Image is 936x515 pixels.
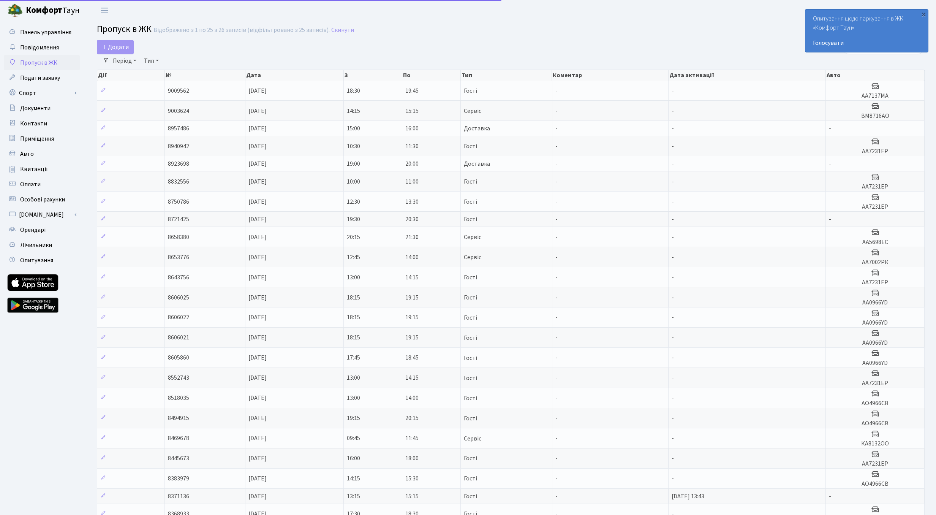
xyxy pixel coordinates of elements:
[672,454,674,463] span: -
[829,360,921,367] h5: AA0966YD
[829,440,921,447] h5: КА8132ОО
[20,226,46,234] span: Орендарі
[405,253,419,261] span: 14:00
[168,374,189,382] span: 8552743
[405,177,419,186] span: 11:00
[464,88,477,94] span: Гості
[555,177,558,186] span: -
[168,253,189,261] span: 8653776
[248,273,267,282] span: [DATE]
[555,198,558,206] span: -
[248,414,267,423] span: [DATE]
[347,87,360,95] span: 18:30
[168,434,189,443] span: 8469678
[168,474,189,483] span: 8383979
[672,354,674,362] span: -
[20,165,48,173] span: Квитанції
[141,54,162,67] a: Тип
[805,10,928,52] div: Опитування щодо паркування в ЖК «Комфорт Таун»
[464,254,481,260] span: Сервіс
[813,38,920,48] a: Голосувати
[888,6,927,15] a: Токмина Т. Б.
[26,4,62,16] b: Комфорт
[347,293,360,302] span: 18:15
[97,70,165,81] th: Дії
[4,207,80,222] a: [DOMAIN_NAME]
[347,354,360,362] span: 17:45
[672,87,674,95] span: -
[829,319,921,326] h5: AA0966YD
[347,454,360,463] span: 16:00
[555,253,558,261] span: -
[248,454,267,463] span: [DATE]
[4,55,80,70] a: Пропуск в ЖК
[4,131,80,146] a: Приміщення
[829,400,921,407] h5: АО4966СВ
[168,215,189,223] span: 8721425
[347,124,360,133] span: 15:00
[672,474,674,483] span: -
[405,354,419,362] span: 18:45
[405,492,419,501] span: 15:15
[4,222,80,238] a: Орендарі
[829,480,921,488] h5: АО4966СВ
[347,160,360,168] span: 19:00
[829,215,831,223] span: -
[347,394,360,402] span: 13:00
[248,253,267,261] span: [DATE]
[555,474,558,483] span: -
[168,160,189,168] span: 8923698
[555,454,558,463] span: -
[347,253,360,261] span: 12:45
[248,394,267,402] span: [DATE]
[4,238,80,253] a: Лічильники
[347,233,360,241] span: 20:15
[168,454,189,463] span: 8445673
[829,339,921,347] h5: AA0966YD
[102,43,129,51] span: Додати
[552,70,669,81] th: Коментар
[405,124,419,133] span: 16:00
[829,492,831,501] span: -
[555,492,558,501] span: -
[405,434,419,443] span: 11:45
[464,455,477,461] span: Гості
[248,434,267,443] span: [DATE]
[20,135,54,143] span: Приміщення
[347,177,360,186] span: 10:00
[555,215,558,223] span: -
[672,334,674,342] span: -
[464,436,481,442] span: Сервіс
[464,355,477,361] span: Гості
[405,215,419,223] span: 20:30
[555,142,558,151] span: -
[20,119,47,128] span: Контакти
[20,43,59,52] span: Повідомлення
[829,113,921,120] h5: ВМ8716АО
[672,124,674,133] span: -
[672,198,674,206] span: -
[555,374,558,382] span: -
[26,4,80,17] span: Таун
[829,183,921,190] h5: АА7231ЕР
[461,70,552,81] th: Тип
[347,414,360,423] span: 19:15
[347,492,360,501] span: 13:15
[248,354,267,362] span: [DATE]
[672,414,674,423] span: -
[248,124,267,133] span: [DATE]
[168,394,189,402] span: 8518035
[405,233,419,241] span: 21:30
[4,116,80,131] a: Контакти
[672,273,674,282] span: -
[168,87,189,95] span: 9009562
[248,334,267,342] span: [DATE]
[405,474,419,483] span: 15:30
[4,162,80,177] a: Квитанції
[464,234,481,240] span: Сервіс
[20,195,65,204] span: Особові рахунки
[110,54,139,67] a: Період
[248,177,267,186] span: [DATE]
[405,142,419,151] span: 11:30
